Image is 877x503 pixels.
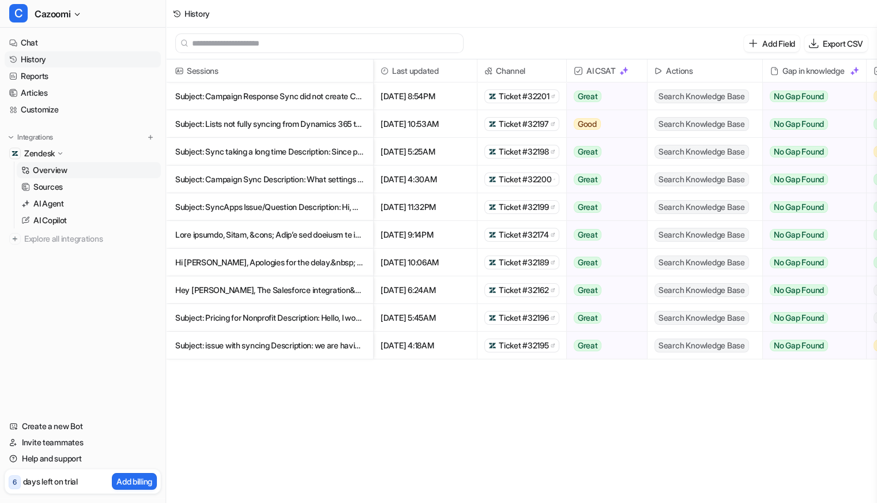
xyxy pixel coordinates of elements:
span: [DATE] 4:18AM [378,332,472,359]
span: [DATE] 10:06AM [378,249,472,276]
span: No Gap Found [770,91,828,102]
a: Ticket #32200 [488,174,555,185]
span: Search Knowledge Base [654,172,749,186]
span: No Gap Found [770,284,828,296]
a: Ticket #32198 [488,146,555,157]
button: No Gap Found [763,193,857,221]
button: No Gap Found [763,221,857,249]
button: Export CSV [804,35,868,52]
img: zendesk [488,148,496,156]
span: No Gap Found [770,312,828,324]
a: Customize [5,102,161,118]
img: Zendesk [12,150,18,157]
div: Gap in knowledge [767,59,861,82]
a: Ticket #32162 [488,284,555,296]
img: zendesk [488,258,496,266]
p: Subject: Lists not fully syncing from Dynamics 365 to Constant Contact Description: We recently a... [175,110,364,138]
span: Ticket #32198 [499,146,548,157]
span: Ticket #32199 [499,201,548,213]
span: Great [574,340,602,351]
a: Overview [17,162,161,178]
p: Subject: issue with syncing Description: we are having an issue with syncing from Constant Contac... [175,332,364,359]
a: Ticket #32201 [488,91,555,102]
button: No Gap Found [763,304,857,332]
button: No Gap Found [763,82,857,110]
button: No Gap Found [763,166,857,193]
button: Integrations [5,132,57,143]
p: Hi [PERSON_NAME], Apologies for the delay.&nbsp; There are over 100 results right now: When I ini... [175,249,364,276]
a: Ticket #32197 [488,118,555,130]
a: Articles [5,85,161,101]
p: Add billing [116,475,152,487]
p: AI Agent [33,198,64,209]
span: Great [574,257,602,268]
img: explore all integrations [9,233,21,245]
span: Ticket #32197 [499,118,548,130]
button: No Gap Found [763,249,857,276]
div: History [185,7,210,20]
span: No Gap Found [770,229,828,241]
span: [DATE] 9:14PM [378,221,472,249]
a: History [5,51,161,67]
a: Ticket #32199 [488,201,555,213]
span: [DATE] 8:54PM [378,82,472,110]
button: Great [567,138,640,166]
p: Hey [PERSON_NAME], The Salesforce integration&nbsp;with Constant Contact is still happening, just... [175,276,364,304]
span: [DATE] 5:45AM [378,304,472,332]
img: zendesk [488,120,496,128]
p: Subject: Sync taking a long time Description: Since past few days, the sync is taking a really lo... [175,138,364,166]
span: Good [574,118,601,130]
p: Overview [33,164,67,176]
span: C [9,4,28,22]
span: Ticket #32162 [499,284,548,296]
img: zendesk [488,231,496,239]
p: days left on trial [23,475,78,487]
span: Great [574,201,602,213]
p: Subject: SyncApps Issue/Question Description: Hi, We are using the SyncApp but have been seeing i... [175,193,364,221]
a: Ticket #32196 [488,312,555,324]
span: [DATE] 5:25AM [378,138,472,166]
span: Ticket #32200 [499,174,551,185]
span: No Gap Found [770,118,828,130]
p: Lore ipsumdo, Sitam, &cons; Adip’e sed doeiusm te inc utlabor etd magna aliqua enimadm Veni qui N... [175,221,364,249]
span: Ticket #32195 [499,340,548,351]
img: menu_add.svg [146,133,155,141]
button: Add Field [744,35,799,52]
a: Chat [5,35,161,51]
a: Explore all integrations [5,231,161,247]
img: zendesk [488,203,496,211]
span: No Gap Found [770,146,828,157]
button: Great [567,221,640,249]
span: No Gap Found [770,257,828,268]
button: Great [567,82,640,110]
span: Ticket #32201 [499,91,549,102]
button: No Gap Found [763,332,857,359]
span: Search Knowledge Base [654,283,749,297]
a: Ticket #32195 [488,340,555,351]
a: Invite teammates [5,434,161,451]
a: Create a new Bot [5,418,161,434]
span: Great [574,146,602,157]
span: Search Knowledge Base [654,228,749,242]
span: Ticket #32174 [499,229,548,241]
span: AI CSAT [571,59,642,82]
span: Search Knowledge Base [654,256,749,269]
h2: Actions [666,59,693,82]
img: zendesk [488,175,496,183]
span: Ticket #32196 [499,312,548,324]
button: Great [567,166,640,193]
span: [DATE] 11:32PM [378,193,472,221]
span: Search Knowledge Base [654,117,749,131]
span: [DATE] 10:53AM [378,110,472,138]
p: Subject: Pricing for Nonprofit Description: Hello, I would love to schedule a call to understand ... [175,304,364,332]
span: [DATE] 6:24AM [378,276,472,304]
span: Search Knowledge Base [654,89,749,103]
span: No Gap Found [770,340,828,351]
p: Zendesk [24,148,55,159]
img: zendesk [488,341,496,350]
a: Ticket #32189 [488,257,555,268]
button: Great [567,249,640,276]
img: zendesk [488,314,496,322]
p: Subject: Campaign Sync Description: What settings do I need to select for : 1) When a campaign is... [175,166,364,193]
